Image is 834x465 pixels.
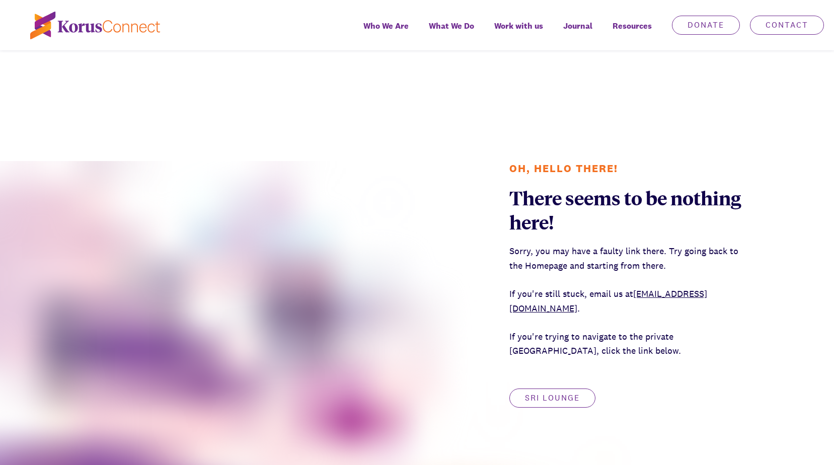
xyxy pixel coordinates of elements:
[419,14,484,50] a: What We Do
[509,287,749,316] p: If you're still stuck, email us at .
[353,14,419,50] a: Who We Are
[602,14,662,50] div: Resources
[750,16,824,35] a: Contact
[30,12,160,39] img: korus-connect%2Fc5177985-88d5-491d-9cd7-4a1febad1357_logo.svg
[363,19,409,33] span: Who We Are
[509,288,707,314] a: [EMAIL_ADDRESS][DOMAIN_NAME]
[509,244,749,273] p: Sorry, you may have a faulty link there. Try going back to the Homepage and starting from there.
[429,19,474,33] span: What We Do
[553,14,602,50] a: Journal
[494,19,543,33] span: Work with us
[672,16,740,35] a: Donate
[509,330,749,359] p: If you're trying to navigate to the private [GEOGRAPHIC_DATA], click the link below.
[484,14,553,50] a: Work with us
[509,389,595,408] a: SRI Lounge
[563,19,592,33] span: Journal
[509,186,749,234] div: There seems to be nothing here!
[509,161,749,176] h1: Oh, Hello There!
